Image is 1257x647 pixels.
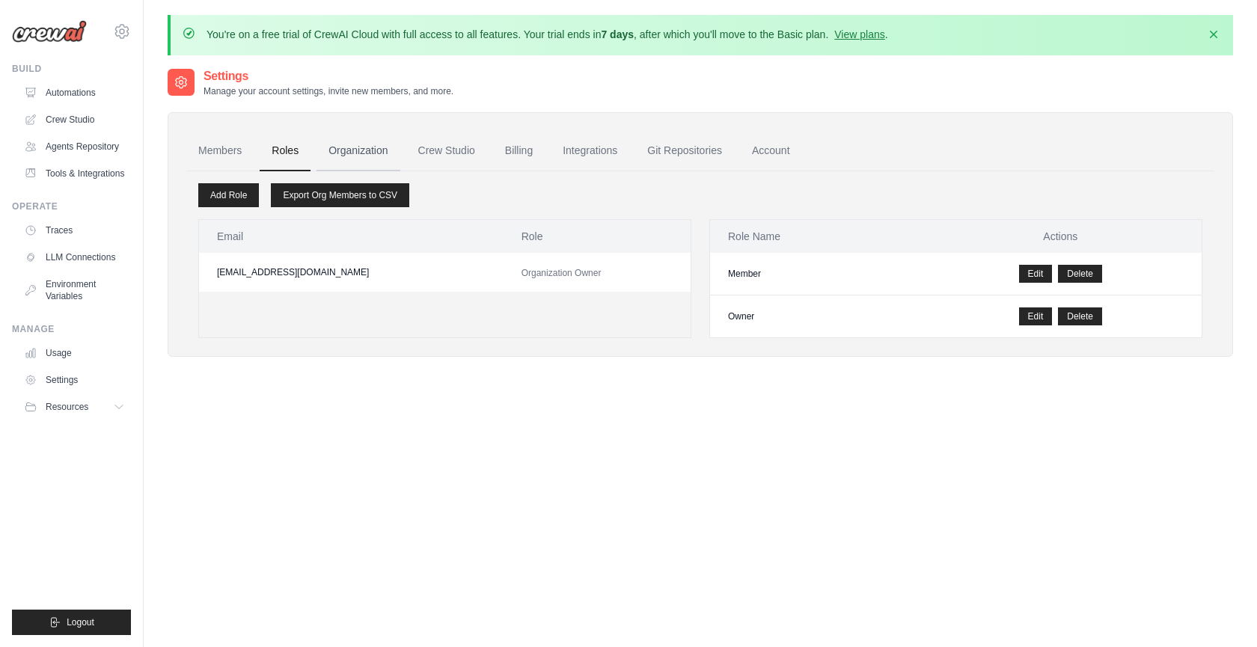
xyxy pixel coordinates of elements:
span: Organization Owner [522,268,602,278]
a: Crew Studio [406,131,487,171]
a: Crew Studio [18,108,131,132]
td: Owner [710,295,920,338]
span: Logout [67,616,94,628]
div: Manage [12,323,131,335]
a: Integrations [551,131,629,171]
h2: Settings [204,67,453,85]
th: Role Name [710,220,920,253]
span: Resources [46,401,88,413]
a: Organization [316,131,400,171]
th: Email [199,220,504,253]
td: Member [710,253,920,295]
strong: 7 days [601,28,634,40]
a: Edit [1019,265,1053,283]
th: Actions [920,220,1202,253]
a: Git Repositories [635,131,734,171]
div: Operate [12,200,131,212]
a: Export Org Members to CSV [271,183,409,207]
a: Account [740,131,802,171]
a: Roles [260,131,311,171]
button: Resources [18,395,131,419]
a: Settings [18,368,131,392]
a: Edit [1019,307,1053,325]
a: Usage [18,341,131,365]
a: Agents Repository [18,135,131,159]
a: Automations [18,81,131,105]
a: Members [186,131,254,171]
button: Delete [1058,265,1102,283]
a: Traces [18,218,131,242]
a: View plans [834,28,884,40]
a: Billing [493,131,545,171]
td: [EMAIL_ADDRESS][DOMAIN_NAME] [199,253,504,292]
img: Logo [12,20,87,43]
p: You're on a free trial of CrewAI Cloud with full access to all features. Your trial ends in , aft... [207,27,888,42]
button: Delete [1058,307,1102,325]
a: LLM Connections [18,245,131,269]
p: Manage your account settings, invite new members, and more. [204,85,453,97]
th: Role [504,220,691,253]
a: Environment Variables [18,272,131,308]
button: Logout [12,610,131,635]
div: Build [12,63,131,75]
a: Tools & Integrations [18,162,131,185]
a: Add Role [198,183,259,207]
